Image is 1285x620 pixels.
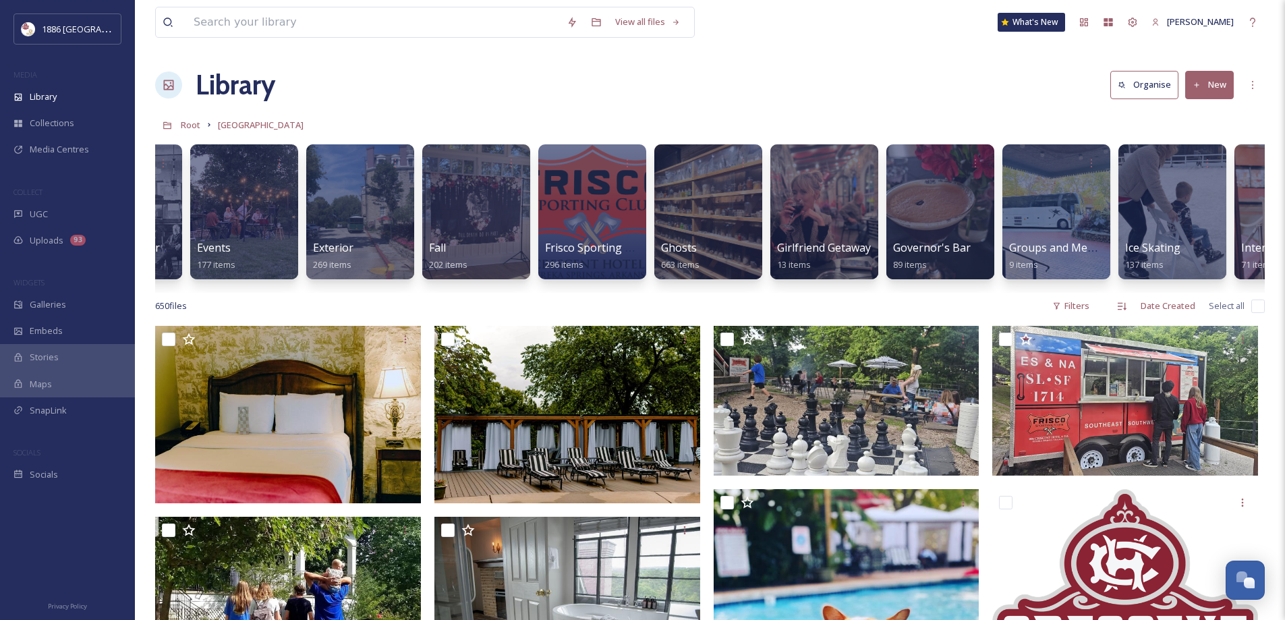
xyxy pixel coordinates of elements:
img: 20250510_183243.jpg [992,326,1258,476]
a: Events177 items [197,242,235,271]
a: Ghosts663 items [661,242,699,271]
div: 93 [70,235,86,246]
img: IMG_2474.jpg [434,326,700,503]
span: Uploads [30,234,63,247]
span: Groups and Meetings [1009,240,1119,255]
span: Socials [30,468,58,481]
span: Embeds [30,325,63,337]
a: Groups and Meetings9 items [1009,242,1119,271]
span: 177 items [197,258,235,271]
a: Ice Skating137 items [1125,242,1180,271]
span: 296 items [545,258,583,271]
span: 89 items [893,258,927,271]
span: COLLECT [13,187,42,197]
a: Library [196,65,275,105]
div: Filters [1046,293,1096,319]
span: Events [197,240,231,255]
span: Girlfriend Getaway [777,240,871,255]
a: Girlfriend Getaway13 items [777,242,871,271]
a: [GEOGRAPHIC_DATA] [218,117,304,133]
span: 663 items [661,258,699,271]
a: Organise [1110,71,1185,98]
img: IMG_2266.jpg [155,326,421,503]
span: 71 items [1241,258,1275,271]
span: Ice Skating [1125,240,1180,255]
button: Organise [1110,71,1178,98]
img: 20250510_182841.jpg [714,326,979,476]
span: Select all [1209,300,1245,312]
span: SOCIALS [13,447,40,457]
a: View all files [608,9,687,35]
button: Open Chat [1226,561,1265,600]
span: WIDGETS [13,277,45,287]
a: What's New [998,13,1065,32]
span: SnapLink [30,404,67,417]
button: New [1185,71,1234,98]
span: Governor's Bar [893,240,971,255]
span: Galleries [30,298,66,311]
span: Privacy Policy [48,602,87,611]
a: Governor's Bar89 items [893,242,971,271]
span: 202 items [429,258,467,271]
a: Frisco Sporting Club296 items [545,242,648,271]
a: Root [181,117,200,133]
span: 269 items [313,258,351,271]
span: MEDIA [13,69,37,80]
span: Root [181,119,200,131]
span: Exterior [313,240,353,255]
a: Fall202 items [429,242,467,271]
span: Maps [30,378,52,391]
span: 9 items [1009,258,1038,271]
span: [PERSON_NAME] [1167,16,1234,28]
span: UGC [30,208,48,221]
a: [PERSON_NAME] [1145,9,1240,35]
span: Stories [30,351,59,364]
span: 13 items [777,258,811,271]
div: Date Created [1134,293,1202,319]
span: Media Centres [30,143,89,156]
span: 1886 [GEOGRAPHIC_DATA] [42,22,148,35]
span: [GEOGRAPHIC_DATA] [218,119,304,131]
span: Frisco Sporting Club [545,240,648,255]
span: Library [30,90,57,103]
span: Collections [30,117,74,130]
span: 137 items [1125,258,1164,271]
span: 650 file s [155,300,187,312]
input: Search your library [187,7,560,37]
span: Interior [1241,240,1280,255]
a: Exterior269 items [313,242,353,271]
a: Privacy Policy [48,597,87,613]
span: Fall [429,240,446,255]
a: Interior71 items [1241,242,1280,271]
span: Ghosts [661,240,697,255]
img: logos.png [22,22,35,36]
